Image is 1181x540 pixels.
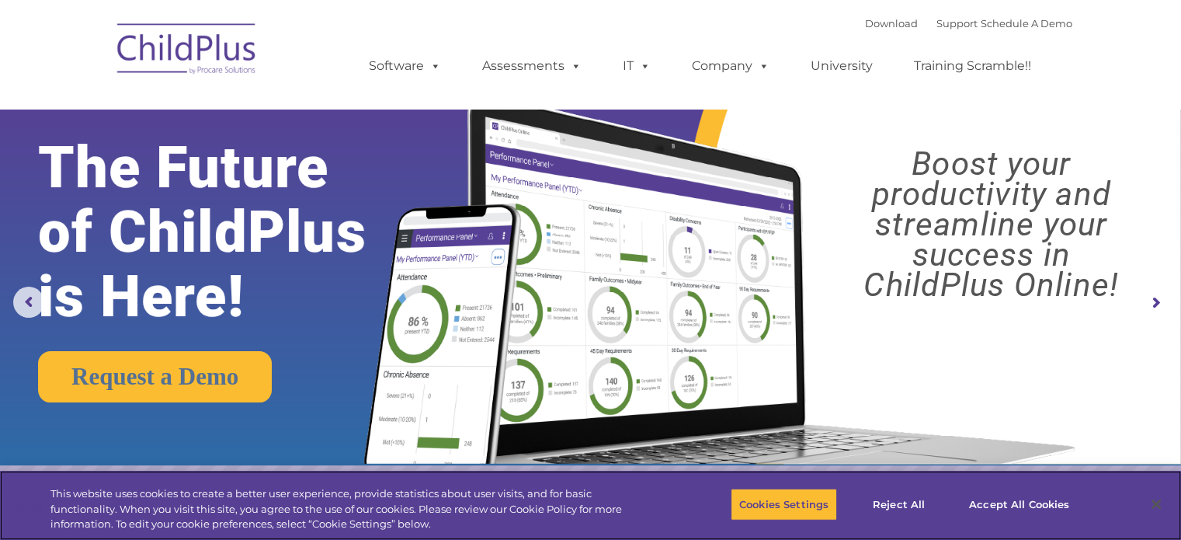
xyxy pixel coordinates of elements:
[850,488,947,521] button: Reject All
[38,351,272,402] a: Request a Demo
[38,135,415,329] rs-layer: The Future of ChildPlus is Here!
[981,17,1072,30] a: Schedule A Demo
[1139,487,1173,521] button: Close
[960,488,1078,521] button: Accept All Cookies
[865,17,1072,30] font: |
[467,51,597,82] a: Assessments
[865,17,918,30] a: Download
[353,51,457,82] a: Software
[607,51,666,82] a: IT
[898,51,1047,82] a: Training Scramble!!
[50,486,650,532] div: This website uses cookies to create a better user experience, provide statistics about user visit...
[109,12,265,90] img: ChildPlus by Procare Solutions
[816,148,1166,300] rs-layer: Boost your productivity and streamline your success in ChildPlus Online!
[795,51,888,82] a: University
[216,103,263,114] span: Last name
[676,51,785,82] a: Company
[731,488,837,521] button: Cookies Settings
[936,17,978,30] a: Support
[216,166,282,178] span: Phone number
